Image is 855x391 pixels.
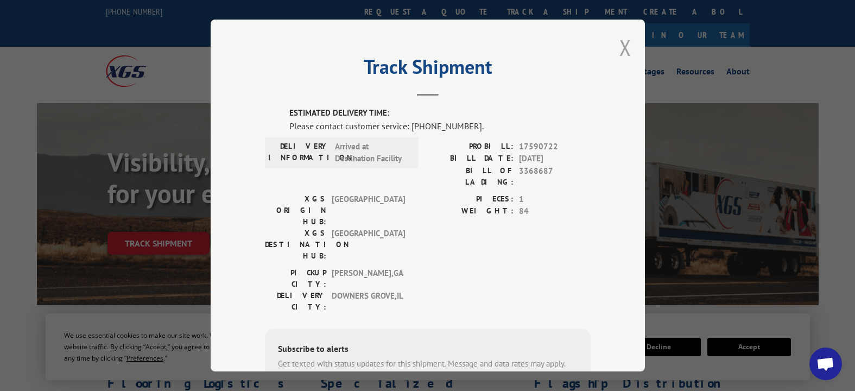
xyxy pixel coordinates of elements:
label: PIECES: [428,193,514,206]
span: [DATE] [519,153,591,165]
h2: Track Shipment [265,59,591,80]
span: DOWNERS GROVE , IL [332,290,405,313]
div: Subscribe to alerts [278,342,578,358]
label: ESTIMATED DELIVERY TIME: [289,107,591,119]
span: [GEOGRAPHIC_DATA] [332,228,405,262]
div: Get texted with status updates for this shipment. Message and data rates may apply. Message frequ... [278,358,578,382]
span: 1 [519,193,591,206]
label: WEIGHT: [428,205,514,218]
label: DELIVERY CITY: [265,290,326,313]
label: PROBILL: [428,141,514,153]
button: Close modal [619,33,631,62]
span: [PERSON_NAME] , GA [332,267,405,290]
span: 3368687 [519,165,591,188]
span: 17590722 [519,141,591,153]
span: Arrived at Destination Facility [335,141,408,165]
label: XGS DESTINATION HUB: [265,228,326,262]
span: [GEOGRAPHIC_DATA] [332,193,405,228]
label: BILL OF LADING: [428,165,514,188]
div: Please contact customer service: [PHONE_NUMBER]. [289,119,591,133]
span: 84 [519,205,591,218]
label: XGS ORIGIN HUB: [265,193,326,228]
div: Open chat [809,348,842,380]
label: BILL DATE: [428,153,514,165]
label: DELIVERY INFORMATION: [268,141,330,165]
label: PICKUP CITY: [265,267,326,290]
